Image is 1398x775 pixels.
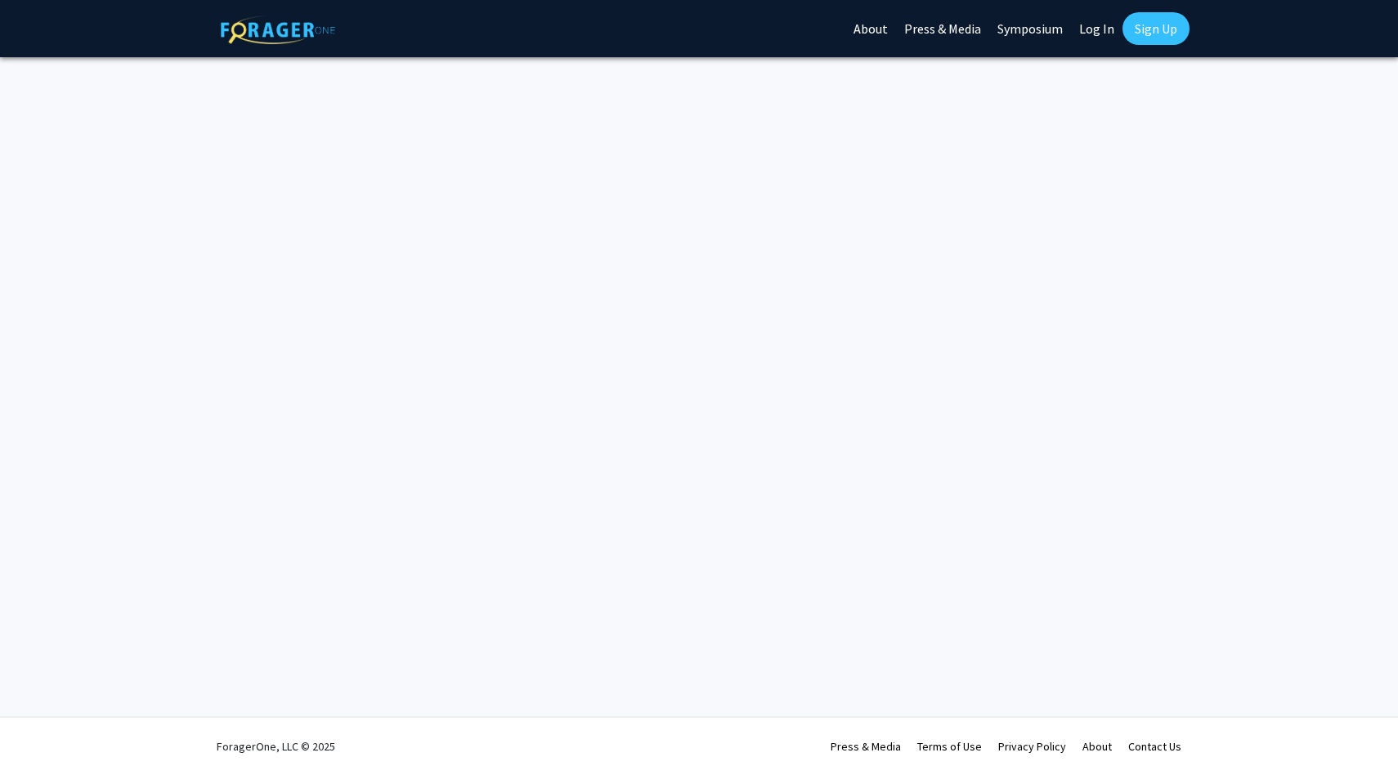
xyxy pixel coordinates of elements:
a: Sign Up [1122,12,1190,45]
a: Press & Media [831,739,901,754]
a: Privacy Policy [998,739,1066,754]
a: Terms of Use [917,739,982,754]
a: About [1082,739,1112,754]
div: ForagerOne, LLC © 2025 [217,718,335,775]
img: ForagerOne Logo [221,16,335,44]
a: Contact Us [1128,739,1181,754]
